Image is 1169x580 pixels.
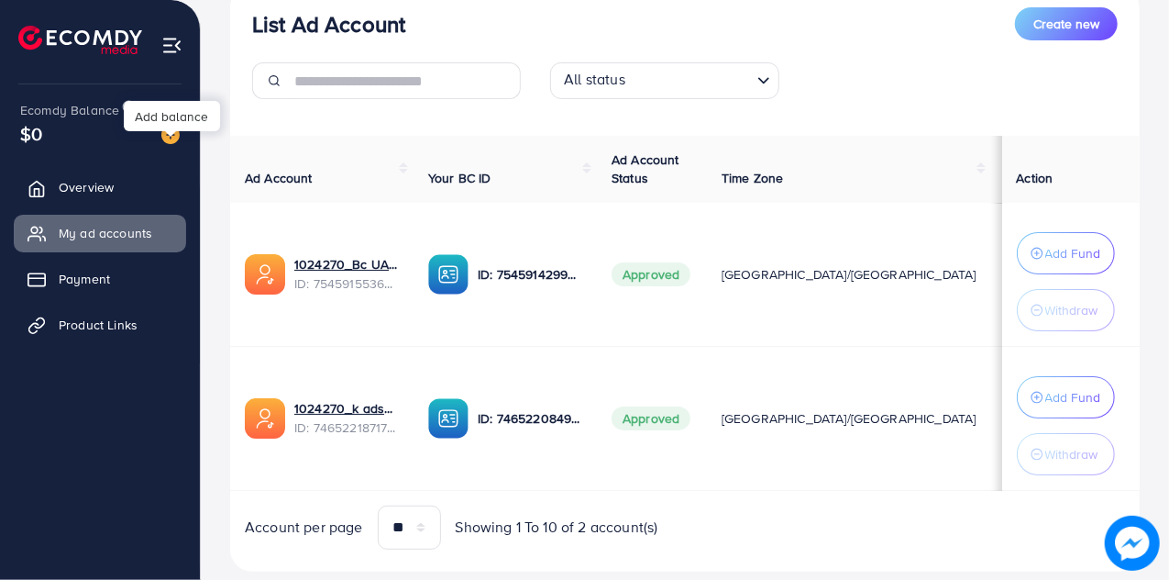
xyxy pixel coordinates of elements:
[1045,386,1101,408] p: Add Fund
[245,398,285,439] img: ic-ads-acc.e4c84228.svg
[1045,299,1098,321] p: Withdraw
[245,169,313,187] span: Ad Account
[161,35,182,56] img: menu
[1017,169,1053,187] span: Action
[456,517,658,538] span: Showing 1 To 10 of 2 account(s)
[1017,376,1115,418] button: Add Fund
[245,517,363,538] span: Account per page
[124,101,220,131] div: Add balance
[612,151,679,187] span: Ad Account Status
[1105,516,1160,571] img: image
[294,399,399,418] a: 1024270_k ads_1738132429680
[18,26,142,54] img: logo
[294,399,399,437] div: <span class='underline'>1024270_k ads_1738132429680</span></br>7465221871748186128
[722,169,783,187] span: Time Zone
[20,101,119,119] span: Ecomdy Balance
[14,307,186,343] a: Product Links
[252,11,405,38] h3: List Ad Account
[1017,232,1115,274] button: Add Fund
[612,407,690,430] span: Approved
[59,224,152,242] span: My ad accounts
[245,254,285,295] img: ic-ads-acc.e4c84228.svg
[612,262,690,286] span: Approved
[722,409,976,428] span: [GEOGRAPHIC_DATA]/[GEOGRAPHIC_DATA]
[14,261,186,297] a: Payment
[428,169,491,187] span: Your BC ID
[14,215,186,251] a: My ad accounts
[1045,443,1098,465] p: Withdraw
[1017,289,1115,331] button: Withdraw
[294,274,399,293] span: ID: 7545915536356278280
[294,418,399,437] span: ID: 7465221871748186128
[550,62,779,99] div: Search for option
[294,255,399,293] div: <span class='underline'>1024270_Bc UAE10kkk_1756920945833</span></br>7545915536356278280
[560,65,629,95] span: All status
[14,169,186,206] a: Overview
[722,265,976,284] span: [GEOGRAPHIC_DATA]/[GEOGRAPHIC_DATA]
[428,398,469,439] img: ic-ba-acc.ded83a64.svg
[478,263,582,285] p: ID: 7545914299548221448
[294,255,399,273] a: 1024270_Bc UAE10kkk_1756920945833
[59,178,114,196] span: Overview
[1033,15,1099,33] span: Create new
[59,316,138,334] span: Product Links
[478,407,582,429] p: ID: 7465220849314873360
[59,270,110,288] span: Payment
[20,120,42,147] span: $0
[1045,242,1101,264] p: Add Fund
[1017,433,1115,475] button: Withdraw
[631,66,750,95] input: Search for option
[1015,7,1118,40] button: Create new
[428,254,469,295] img: ic-ba-acc.ded83a64.svg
